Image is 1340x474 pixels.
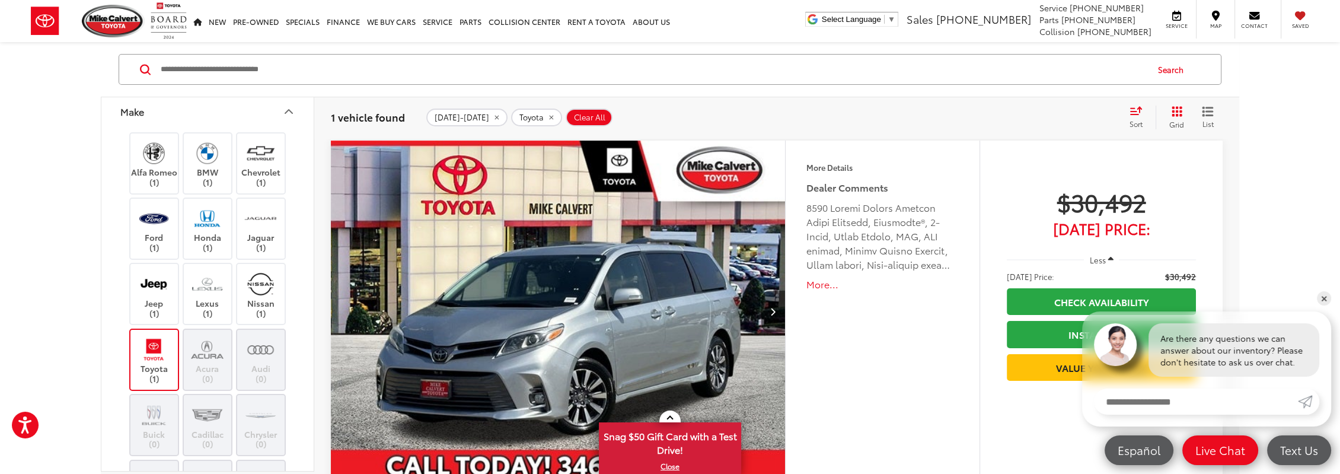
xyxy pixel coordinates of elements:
span: [DATE] Price: [1007,222,1196,234]
img: Mike Calvert Toyota [82,5,145,37]
span: Snag $50 Gift Card with a Test Drive! [600,424,740,460]
div: 8590 Loremi Dolors Ametcon Adipi Elitsedd, Eiusmodte®, 2-Incid, Utlab Etdolo, MAG, ALI enimad, Mi... [806,201,959,272]
label: Chrysler (0) [237,401,285,449]
div: Make [282,104,296,119]
img: Mike Calvert Toyota in Houston, TX) [191,139,224,167]
div: Are there any questions we can answer about our inventory? Please don't hesitate to ask us over c... [1148,323,1319,377]
label: Jeep (1) [130,270,178,318]
img: Mike Calvert Toyota in Houston, TX) [191,270,224,298]
span: Saved [1287,22,1313,30]
span: ▼ [888,15,895,24]
a: Text Us [1267,435,1331,465]
span: List [1202,119,1214,129]
img: Mike Calvert Toyota in Houston, TX) [138,139,170,167]
a: Español [1105,435,1173,465]
label: Buick (0) [130,401,178,449]
img: Mike Calvert Toyota in Houston, TX) [244,139,277,167]
span: Sort [1130,119,1143,129]
label: Toyota (1) [130,336,178,384]
h5: Dealer Comments [806,180,959,195]
img: Mike Calvert Toyota in Houston, TX) [244,401,277,429]
button: More... [806,278,959,291]
div: Make [120,106,144,117]
button: MakeMake [101,92,315,131]
button: Next image [761,291,785,332]
span: Service [1039,2,1067,14]
span: Less [1090,255,1106,265]
label: Alfa Romeo (1) [130,139,178,187]
button: Search [1147,55,1201,84]
label: Jaguar (1) [237,205,285,253]
img: Mike Calvert Toyota in Houston, TX) [191,401,224,429]
button: Clear All [566,109,612,126]
button: List View [1193,106,1223,129]
span: Clear All [574,113,605,122]
span: Sales [907,11,933,27]
button: Less [1084,249,1119,271]
img: Mike Calvert Toyota in Houston, TX) [138,270,170,298]
span: Collision [1039,26,1075,37]
span: Text Us [1274,443,1324,457]
img: Mike Calvert Toyota in Houston, TX) [244,270,277,298]
button: Select sort value [1124,106,1156,129]
input: Enter your message [1094,389,1298,415]
img: Agent profile photo [1094,323,1137,366]
label: BMW (1) [184,139,232,187]
img: Mike Calvert Toyota in Houston, TX) [138,401,170,429]
label: Audi (0) [237,336,285,384]
img: Mike Calvert Toyota in Houston, TX) [191,336,224,364]
span: [PHONE_NUMBER] [1077,26,1151,37]
span: Parts [1039,14,1059,26]
span: Select Language [822,15,881,24]
span: $30,492 [1007,187,1196,217]
span: [PHONE_NUMBER] [1061,14,1135,26]
span: $30,492 [1165,271,1196,282]
span: [PHONE_NUMBER] [936,11,1031,27]
span: Live Chat [1189,443,1251,457]
button: remove Toyota [511,109,562,126]
label: Nissan (1) [237,270,285,318]
img: Mike Calvert Toyota in Houston, TX) [244,336,277,364]
span: ​ [884,15,885,24]
label: Acura (0) [184,336,232,384]
button: remove 2019-2019 [426,109,508,126]
span: 1 vehicle found [331,110,405,124]
span: Service [1163,22,1190,30]
input: Search by Make, Model, or Keyword [159,55,1147,84]
span: [PHONE_NUMBER] [1070,2,1144,14]
span: [DATE] Price: [1007,271,1054,282]
img: Mike Calvert Toyota in Houston, TX) [138,205,170,233]
label: Chevrolet (1) [237,139,285,187]
span: Map [1202,22,1229,30]
a: Live Chat [1182,435,1258,465]
span: Español [1112,443,1166,457]
a: Instant Deal [1007,321,1196,348]
button: Grid View [1156,106,1193,129]
img: Mike Calvert Toyota in Houston, TX) [191,205,224,233]
label: Cadillac (0) [184,401,232,449]
a: Value Your Trade [1007,354,1196,381]
label: Honda (1) [184,205,232,253]
h4: More Details [806,163,959,171]
span: Toyota [519,113,544,122]
a: Submit [1298,389,1319,415]
label: Ford (1) [130,205,178,253]
img: Mike Calvert Toyota in Houston, TX) [138,336,170,364]
span: Grid [1169,119,1184,129]
img: Mike Calvert Toyota in Houston, TX) [244,205,277,233]
label: Lexus (1) [184,270,232,318]
span: Contact [1241,22,1268,30]
a: Select Language​ [822,15,895,24]
span: [DATE]-[DATE] [435,113,489,122]
a: Check Availability [1007,288,1196,315]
